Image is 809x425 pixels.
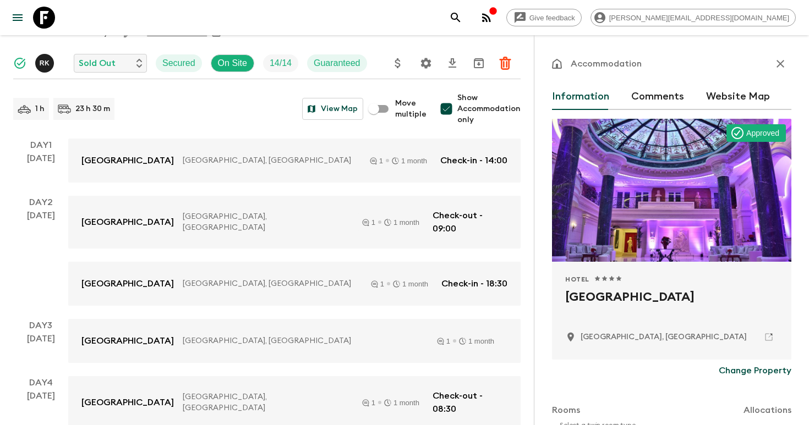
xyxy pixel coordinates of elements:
a: [GEOGRAPHIC_DATA][GEOGRAPHIC_DATA], [GEOGRAPHIC_DATA]11 month [68,319,521,363]
p: Secured [162,57,195,70]
p: Approved [746,128,779,139]
div: Secured [156,54,202,72]
p: 23 h 30 m [75,103,110,114]
span: [PERSON_NAME][EMAIL_ADDRESS][DOMAIN_NAME] [603,14,795,22]
span: Show Accommodation only [457,92,521,125]
p: [GEOGRAPHIC_DATA] [81,154,174,167]
p: Check-in - 18:30 [441,277,507,290]
p: Change Property [719,364,791,377]
button: View Map [302,98,363,120]
p: [GEOGRAPHIC_DATA] [81,216,174,229]
div: [DATE] [27,332,55,363]
p: Tirana, Albania [581,332,747,343]
div: [DATE] [27,209,55,306]
p: [GEOGRAPHIC_DATA] [81,277,174,290]
div: 1 [437,338,450,345]
p: Day 1 [13,139,68,152]
p: R K [40,59,50,68]
button: Website Map [706,84,770,110]
p: [GEOGRAPHIC_DATA] [81,334,174,347]
p: Check-out - 08:30 [433,389,507,416]
p: Rooms [552,404,580,417]
div: 1 [362,399,375,406]
div: On Site [211,54,254,72]
button: Archive (Completed, Cancelled or Unsynced Departures only) [468,52,490,74]
div: 1 month [392,157,427,164]
div: 1 [370,157,383,164]
a: [GEOGRAPHIC_DATA][GEOGRAPHIC_DATA], [GEOGRAPHIC_DATA]11 monthCheck-in - 14:00 [68,139,521,183]
p: Day 3 [13,319,68,332]
button: search adventures [445,7,467,29]
p: Day 4 [13,376,68,389]
button: Information [552,84,609,110]
span: Give feedback [523,14,581,22]
svg: Synced Successfully [13,57,26,70]
div: 1 month [393,280,428,288]
h2: [GEOGRAPHIC_DATA] [565,288,778,323]
div: Trip Fill [263,54,298,72]
p: [GEOGRAPHIC_DATA], [GEOGRAPHIC_DATA] [183,335,424,346]
span: Move multiple [395,98,427,120]
div: Photo of Xheko Imperial Hotel [552,119,791,262]
p: [GEOGRAPHIC_DATA], [GEOGRAPHIC_DATA] [183,391,349,413]
p: Day 2 [13,196,68,209]
p: Check-in - 14:00 [440,154,507,167]
a: [GEOGRAPHIC_DATA][GEOGRAPHIC_DATA], [GEOGRAPHIC_DATA]11 monthCheck-out - 09:00 [68,196,521,249]
p: Sold Out [79,57,116,70]
a: Give feedback [506,9,582,26]
button: Update Price, Early Bird Discount and Costs [387,52,409,74]
p: Guaranteed [314,57,360,70]
p: [GEOGRAPHIC_DATA], [GEOGRAPHIC_DATA] [183,155,357,166]
p: 1 h [35,103,45,114]
button: Change Property [719,360,791,382]
p: 14 / 14 [270,57,292,70]
p: [GEOGRAPHIC_DATA], [GEOGRAPHIC_DATA] [183,278,358,289]
span: Hotel [565,275,589,284]
span: Robert Kaca [35,57,56,66]
p: [GEOGRAPHIC_DATA], [GEOGRAPHIC_DATA] [183,211,349,233]
div: 1 month [459,338,494,345]
button: Download CSV [441,52,463,74]
div: 1 [362,219,375,226]
button: Comments [631,84,684,110]
button: menu [7,7,29,29]
p: Allocations [744,404,791,417]
p: [GEOGRAPHIC_DATA] [81,396,174,409]
a: [GEOGRAPHIC_DATA][GEOGRAPHIC_DATA], [GEOGRAPHIC_DATA]11 monthCheck-in - 18:30 [68,262,521,306]
div: 1 month [384,399,419,406]
button: RK [35,54,56,73]
div: 1 [371,280,384,288]
div: [PERSON_NAME][EMAIL_ADDRESS][DOMAIN_NAME] [591,9,796,26]
button: Settings [415,52,437,74]
div: 1 month [384,219,419,226]
p: Accommodation [571,57,642,70]
div: [DATE] [27,152,55,183]
p: Check-out - 09:00 [433,209,507,235]
p: On Site [218,57,247,70]
button: Delete [494,52,516,74]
